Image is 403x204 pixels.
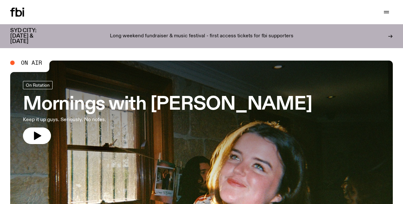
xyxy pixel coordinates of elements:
[26,83,50,87] span: On Rotation
[21,60,42,66] span: On Air
[23,96,312,113] h3: Mornings with [PERSON_NAME]
[10,28,51,44] h3: SYD CITY: [DATE] & [DATE]
[23,81,312,144] a: Mornings with [PERSON_NAME]Keep it up guys. Seriously. No notes.
[110,33,293,39] p: Long weekend fundraiser & music festival - first access tickets for fbi supporters
[23,116,186,124] p: Keep it up guys. Seriously. No notes.
[23,81,53,89] a: On Rotation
